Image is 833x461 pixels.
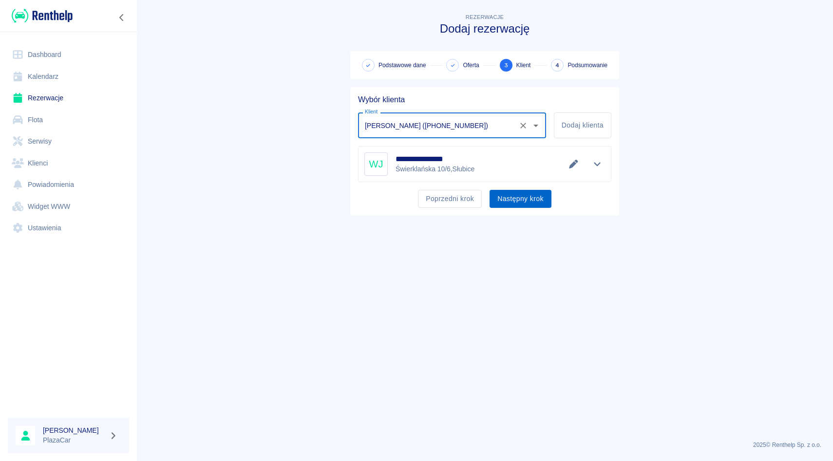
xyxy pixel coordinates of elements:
label: Klient [365,108,378,115]
a: Renthelp logo [8,8,73,24]
div: WJ [364,152,388,176]
span: Podstawowe dane [379,61,426,70]
a: Rezerwacje [8,87,129,109]
a: Flota [8,109,129,131]
h3: Dodaj rezerwację [350,22,619,36]
button: Poprzedni krok [418,190,482,208]
span: 3 [504,60,508,71]
img: Renthelp logo [12,8,73,24]
p: 2025 © Renthelp Sp. z o.o. [148,441,821,449]
span: Oferta [463,61,479,70]
h5: Wybór klienta [358,95,611,105]
a: Serwisy [8,130,129,152]
span: Rezerwacje [466,14,504,20]
a: Ustawienia [8,217,129,239]
button: Otwórz [529,119,543,132]
span: Podsumowanie [568,61,607,70]
a: Widget WWW [8,196,129,218]
h6: [PERSON_NAME] [43,425,105,435]
p: Świerklańska 10/6 , Słubice [396,164,476,174]
button: Następny krok [490,190,551,208]
button: Zwiń nawigację [114,11,129,24]
a: Powiadomienia [8,174,129,196]
a: Klienci [8,152,129,174]
a: Kalendarz [8,66,129,88]
a: Dashboard [8,44,129,66]
button: Wyczyść [516,119,530,132]
button: Dodaj klienta [554,112,611,138]
span: 4 [555,60,559,71]
span: Klient [516,61,531,70]
button: Pokaż szczegóły [589,157,606,171]
p: PlazaCar [43,435,105,445]
button: Edytuj dane [566,157,582,171]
